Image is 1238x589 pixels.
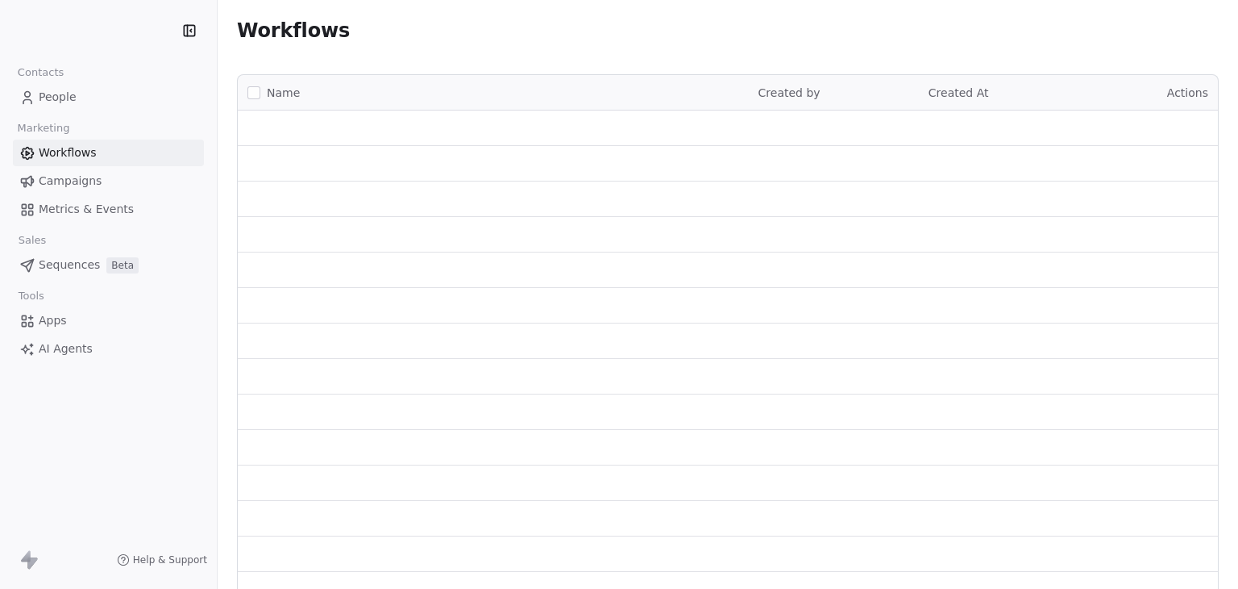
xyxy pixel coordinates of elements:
[13,252,204,278] a: SequencesBeta
[11,228,53,253] span: Sales
[928,86,989,99] span: Created At
[11,284,51,308] span: Tools
[39,173,102,190] span: Campaigns
[117,553,207,566] a: Help & Support
[133,553,207,566] span: Help & Support
[39,340,93,357] span: AI Agents
[10,61,71,85] span: Contacts
[13,196,204,223] a: Metrics & Events
[39,144,97,161] span: Workflows
[13,336,204,362] a: AI Agents
[13,307,204,334] a: Apps
[39,201,134,218] span: Metrics & Events
[39,257,100,274] span: Sequences
[267,85,300,102] span: Name
[13,140,204,166] a: Workflows
[237,19,350,42] span: Workflows
[13,84,204,111] a: People
[10,116,77,140] span: Marketing
[13,168,204,194] a: Campaigns
[39,89,77,106] span: People
[1167,86,1208,99] span: Actions
[106,257,139,274] span: Beta
[758,86,820,99] span: Created by
[39,312,67,329] span: Apps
